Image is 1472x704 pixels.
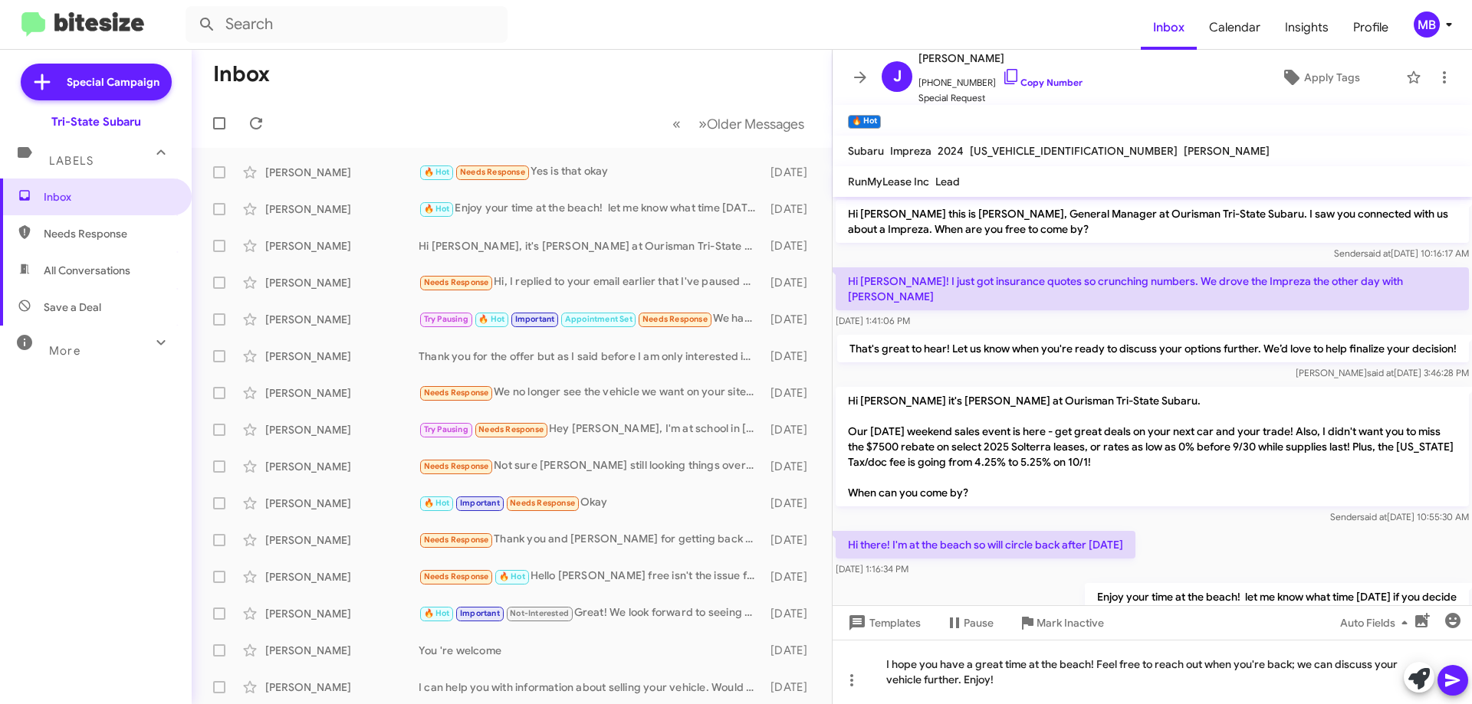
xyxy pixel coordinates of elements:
[763,349,820,364] div: [DATE]
[460,498,500,508] span: Important
[49,344,80,358] span: More
[424,388,489,398] span: Needs Response
[689,108,813,139] button: Next
[424,167,450,177] span: 🔥 Hot
[478,424,544,434] span: Needs Response
[419,643,763,658] div: You 're welcome
[1304,64,1360,91] span: Apply Tags
[265,496,419,511] div: [PERSON_NAME]
[763,606,820,621] div: [DATE]
[424,608,450,618] span: 🔥 Hot
[1241,64,1398,91] button: Apply Tags
[265,201,419,217] div: [PERSON_NAME]
[698,114,707,133] span: »
[763,532,820,548] div: [DATE]
[499,571,525,581] span: 🔥 Hot
[565,314,632,324] span: Appointment Set
[419,457,763,475] div: Not sure [PERSON_NAME] still looking things over and looking at deals
[424,571,489,581] span: Needs Response
[964,609,994,637] span: Pause
[265,165,419,180] div: [PERSON_NAME]
[1334,247,1469,259] span: Sender [DATE] 10:16:17 AM
[970,144,1178,158] span: [US_VEHICLE_IDENTIFICATION_NUMBER]
[836,531,1135,558] p: Hi there! I'm at the beach so will circle back after [DATE]
[763,459,820,474] div: [DATE]
[424,461,489,471] span: Needs Response
[510,498,575,508] span: Needs Response
[44,189,174,205] span: Inbox
[21,64,172,100] a: Special Campaign
[763,679,820,695] div: [DATE]
[663,108,690,139] button: Previous
[419,421,763,438] div: Hey [PERSON_NAME], I'm at school in [GEOGRAPHIC_DATA] for a while so I'm not entirely sure when I...
[763,201,820,217] div: [DATE]
[918,90,1083,106] span: Special Request
[1328,609,1426,637] button: Auto Fields
[44,263,130,278] span: All Conversations
[424,314,468,324] span: Try Pausing
[419,163,763,181] div: Yes is that okay
[836,267,1469,310] p: Hi [PERSON_NAME]! I just got insurance quotes so crunching numbers. We drove the Impreza the othe...
[1340,609,1414,637] span: Auto Fields
[933,609,1006,637] button: Pause
[763,275,820,290] div: [DATE]
[1141,5,1197,50] span: Inbox
[265,422,419,437] div: [PERSON_NAME]
[1341,5,1401,50] a: Profile
[763,238,820,254] div: [DATE]
[265,459,419,474] div: [PERSON_NAME]
[1184,144,1270,158] span: [PERSON_NAME]
[419,310,763,328] div: We have a meeting scheduled for 11AM [DATE].
[265,569,419,584] div: [PERSON_NAME]
[265,643,419,658] div: [PERSON_NAME]
[763,569,820,584] div: [DATE]
[265,532,419,548] div: [PERSON_NAME]
[763,496,820,511] div: [DATE]
[848,115,881,129] small: 🔥 Hot
[460,167,525,177] span: Needs Response
[935,175,960,188] span: Lead
[642,314,708,324] span: Needs Response
[1367,367,1394,378] span: said at
[419,494,763,512] div: Okay
[478,314,504,324] span: 🔥 Hot
[265,385,419,401] div: [PERSON_NAME]
[44,226,174,241] span: Needs Response
[424,535,489,545] span: Needs Response
[918,67,1083,90] span: [PHONE_NUMBER]
[265,275,419,290] div: [PERSON_NAME]
[419,384,763,401] div: We no longer see the vehicle we want on your site. Thank you for your time
[833,609,933,637] button: Templates
[707,116,804,133] span: Older Messages
[837,335,1469,362] p: That's great to hear! Let us know when you're ready to discuss your options further. We’d love to...
[836,315,910,326] span: [DATE] 1:41:06 PM
[763,385,820,401] div: [DATE]
[419,273,763,291] div: Hi, I replied to your email earlier that I've paused my auto search at this time and will reach o...
[848,175,929,188] span: RunMyLease Inc
[1002,77,1083,88] a: Copy Number
[186,6,508,43] input: Search
[419,531,763,548] div: Thank you and [PERSON_NAME] for getting back to [GEOGRAPHIC_DATA].... we liked the Solterra but r...
[1360,511,1387,522] span: said at
[1085,583,1469,611] p: Enjoy your time at the beach! let me know what time [DATE] if you decide
[836,200,1469,243] p: Hi [PERSON_NAME] this is [PERSON_NAME], General Manager at Ourisman Tri-State Subaru. I saw you c...
[419,568,763,585] div: Hello [PERSON_NAME] free isn't the issue finding a way to get there is the problem. After [DATE] ...
[424,204,450,214] span: 🔥 Hot
[938,144,964,158] span: 2024
[419,238,763,254] div: Hi [PERSON_NAME], it's [PERSON_NAME] at Ourisman Tri-State Subaru. I see you're interested in sel...
[515,314,555,324] span: Important
[1037,609,1104,637] span: Mark Inactive
[213,62,270,87] h1: Inbox
[672,114,681,133] span: «
[833,640,1472,704] div: I hope you have a great time at the beach! Feel free to reach out when you're back; we can discus...
[1414,11,1440,38] div: MB
[419,604,763,622] div: Great! We look forward to seeing you [DATE] at noon. It's a great opportunity to discuss your veh...
[664,108,813,139] nav: Page navigation example
[890,144,932,158] span: Impreza
[424,277,489,287] span: Needs Response
[1197,5,1273,50] a: Calendar
[510,608,569,618] span: Not-Interested
[845,609,921,637] span: Templates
